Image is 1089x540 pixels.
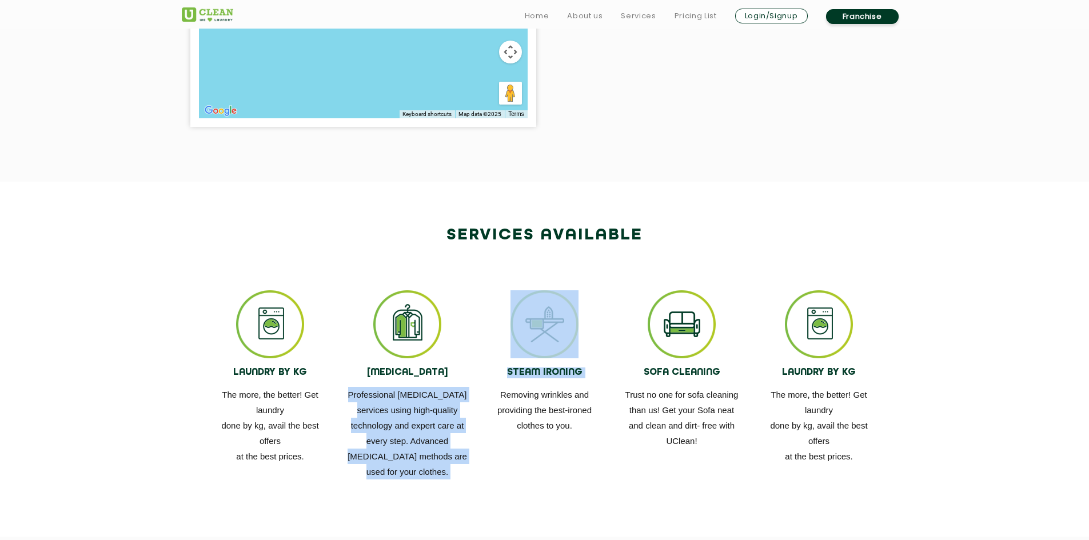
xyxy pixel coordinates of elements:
[510,290,579,358] img: ss_icon_3.png
[236,290,304,358] img: ss_icon_1.png
[622,387,742,449] p: Trust no one for sofa cleaning than us! Get your Sofa neat and clean and dirt- free with UClean!
[785,290,853,358] img: ss_icon_1.png
[826,9,899,24] a: Franchise
[402,110,452,118] button: Keyboard shortcuts
[202,103,240,118] img: Google
[210,367,330,378] h4: LAUNDRY BY KG
[567,9,603,23] a: About us
[202,103,240,118] a: Open this area in Google Maps (opens a new window)
[485,387,605,433] p: Removing wrinkles and providing the best-ironed clothes to you.
[182,222,908,249] h2: Services available
[525,9,549,23] a: Home
[622,367,742,378] h4: SOFA CLEANING
[348,387,468,479] p: Professional [MEDICAL_DATA] services using high-quality technology and expert care at every step....
[675,9,717,23] a: Pricing List
[499,82,522,105] button: Drag Pegman onto the map to open Street View
[621,9,656,23] a: Services
[348,367,468,378] h4: [MEDICAL_DATA]
[508,110,524,118] a: Terms
[182,7,233,22] img: UClean Laundry and Dry Cleaning
[759,367,879,378] h4: LAUNDRY BY KG
[210,387,330,464] p: The more, the better! Get laundry done by kg, avail the best offers at the best prices.
[458,111,501,117] span: Map data ©2025
[485,367,605,378] h4: STEAM IRONING
[759,387,879,464] p: The more, the better! Get laundry done by kg, avail the best offers at the best prices.
[735,9,808,23] a: Login/Signup
[648,290,716,358] img: ss_icon_4.png
[373,290,441,358] img: ss_icon_2.png
[499,41,522,63] button: Map camera controls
